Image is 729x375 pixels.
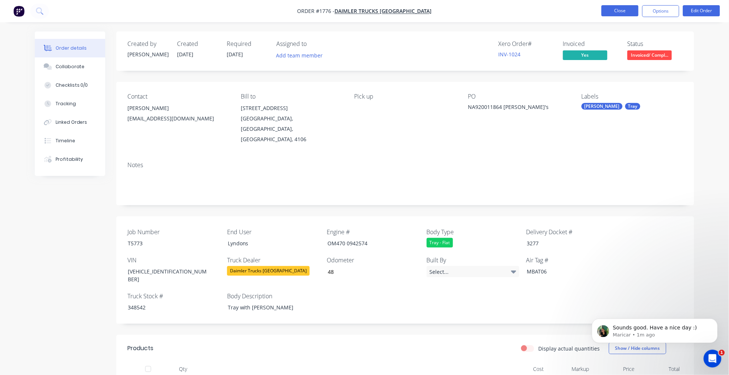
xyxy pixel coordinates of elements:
div: Created [177,40,218,47]
button: Collaborate [35,57,105,76]
div: PO [468,93,569,100]
div: Bill to [241,93,342,100]
input: Enter number... [322,266,419,277]
label: Truck Stock # [127,292,220,301]
div: Select... [427,266,519,277]
div: Products [127,344,153,353]
div: T5773 [122,238,215,249]
div: Contact [127,93,229,100]
label: Body Type [427,228,519,236]
label: Engine # [327,228,419,236]
div: Tracking [56,100,76,107]
div: NA920011864 [PERSON_NAME]'s [468,103,560,113]
span: News [86,250,100,255]
div: • 1m ago [54,112,76,120]
span: Order #1776 - [297,8,335,15]
div: Maricar [33,112,52,120]
div: New featureImprovementFactory Weekly Updates - [DATE] [7,203,141,245]
button: Add team member [272,50,327,60]
div: Profitability [56,156,83,163]
img: Profile image for Maricar [15,105,30,120]
p: Hi [PERSON_NAME] [15,53,133,65]
span: [DATE] [177,51,193,58]
button: Edit Order [683,5,720,16]
div: Order details [56,45,87,52]
label: Truck Dealer [227,256,320,265]
div: Tray [625,103,640,110]
label: Odometer [327,256,419,265]
button: Invoiced/ Compl... [628,50,672,62]
p: How can we help? [15,65,133,78]
div: Pick up [354,93,456,100]
div: Collaborate [56,63,85,70]
label: Job Number [127,228,220,236]
div: [PERSON_NAME] [127,50,168,58]
div: Daimler Trucks [GEOGRAPHIC_DATA] [227,266,310,276]
div: [PERSON_NAME][EMAIL_ADDRESS][DOMAIN_NAME] [127,103,229,127]
div: Labels [582,93,683,100]
span: Home [10,250,27,255]
div: Recent message [15,94,133,102]
div: Ask a questionAI Agent and team can help [7,130,141,158]
div: [STREET_ADDRESS][GEOGRAPHIC_DATA], [GEOGRAPHIC_DATA], [GEOGRAPHIC_DATA], 4106 [241,103,342,145]
div: OM470 0942574 [322,238,414,249]
a: Daimler Trucks [GEOGRAPHIC_DATA] [335,8,432,15]
button: Linked Orders [35,113,105,132]
div: [EMAIL_ADDRESS][DOMAIN_NAME] [127,113,229,124]
button: Timeline [35,132,105,150]
button: News [74,231,111,261]
div: MBAT06 [521,266,613,277]
div: Ask a question [15,136,124,144]
div: Required [227,40,267,47]
img: logo [15,14,59,26]
div: Assigned to [276,40,350,47]
span: Sounds good. Have a nice day :) [33,105,127,111]
button: Tracking [35,94,105,113]
label: Delivery Docket # [526,228,619,236]
div: 3277 [521,238,613,249]
iframe: Intercom live chat [704,350,722,368]
span: Help [124,250,136,255]
div: Linked Orders [56,119,87,126]
button: Options [642,5,679,17]
label: Air Tag # [526,256,619,265]
div: Tray - Flat [427,238,453,248]
img: Factory [13,6,24,17]
div: Close [127,12,141,25]
a: INV-1024 [499,51,521,58]
button: Help [111,231,148,261]
span: [DATE] [227,51,243,58]
div: Invoiced [563,40,619,47]
div: Created by [127,40,168,47]
button: Checklists 0/0 [35,76,105,94]
div: AI Agent and team can help [15,144,124,152]
label: VIN [127,256,220,265]
div: Recent messageProfile image for MaricarSounds good. Have a nice day :)Maricar•1m ago [7,87,141,126]
div: Factory Weekly Updates - [DATE] [15,222,120,230]
label: Built By [427,256,519,265]
div: Profile image for MaricarSounds good. Have a nice day :)Maricar•1m ago [8,99,140,126]
iframe: Intercom notifications message [581,303,729,355]
div: Status [628,40,683,47]
button: Profitability [35,150,105,169]
button: Close [602,5,639,16]
button: Share it with us [15,179,133,194]
button: Order details [35,39,105,57]
span: Yes [563,50,607,60]
div: 348542 [122,302,215,313]
div: Checklists 0/0 [56,82,88,89]
button: Add team member [276,50,327,60]
div: New feature [15,209,51,218]
div: Timeline [56,137,75,144]
div: Lyndons [222,238,314,249]
button: Messages [37,231,74,261]
label: Body Description [227,292,320,301]
div: Tray with [PERSON_NAME] [222,302,314,313]
span: 1 [719,350,725,356]
div: [PERSON_NAME] [582,103,623,110]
